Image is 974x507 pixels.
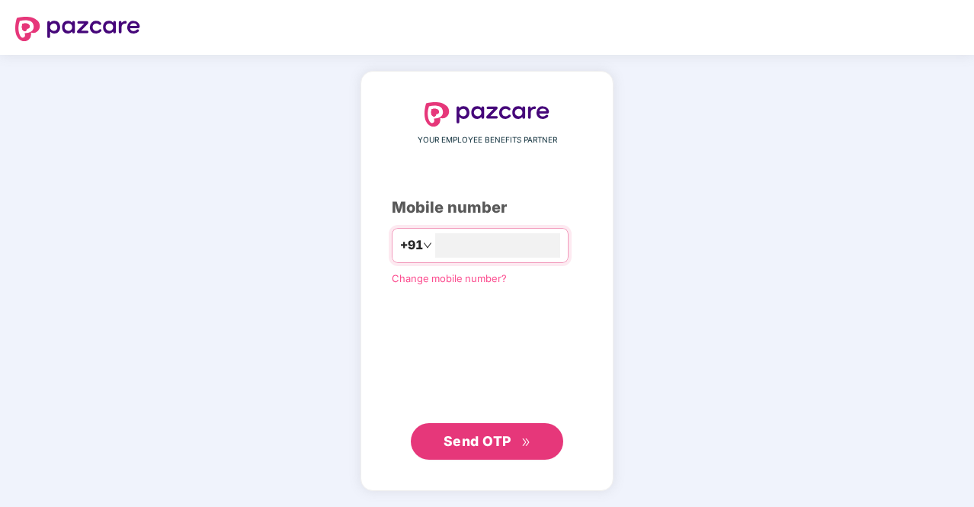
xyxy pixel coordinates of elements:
[411,423,563,460] button: Send OTPdouble-right
[400,236,423,255] span: +91
[521,438,531,448] span: double-right
[15,17,140,41] img: logo
[392,196,582,220] div: Mobile number
[392,272,507,284] a: Change mobile number?
[425,102,549,127] img: logo
[418,134,557,146] span: YOUR EMPLOYEE BENEFITS PARTNER
[423,241,432,250] span: down
[444,433,511,449] span: Send OTP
